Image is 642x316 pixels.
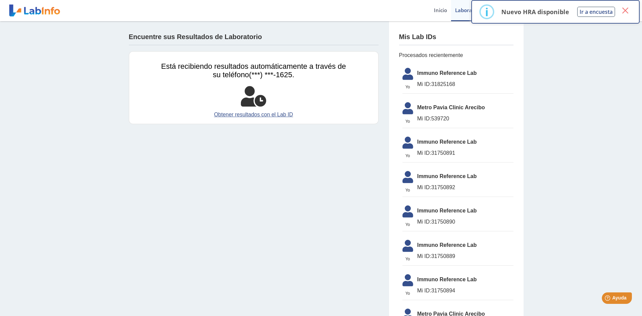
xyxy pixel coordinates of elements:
button: Ir a encuesta [577,7,615,17]
span: Mi ID: [417,288,431,293]
span: Yo [398,290,417,296]
span: Immuno Reference Lab [417,172,513,180]
span: Mi ID: [417,253,431,259]
span: 539720 [417,115,513,123]
h4: Mis Lab IDs [399,33,437,41]
span: Immuno Reference Lab [417,69,513,77]
span: Está recibiendo resultados automáticamente a través de su teléfono [161,62,346,79]
span: Mi ID: [417,184,431,190]
span: Immuno Reference Lab [417,207,513,215]
span: 31750894 [417,287,513,295]
span: 31750890 [417,218,513,226]
span: 31825168 [417,80,513,88]
span: Yo [398,118,417,124]
p: Nuevo HRA disponible [501,8,569,16]
span: Immuno Reference Lab [417,138,513,146]
h4: Encuentre sus Resultados de Laboratorio [129,33,262,41]
span: Immuno Reference Lab [417,241,513,249]
span: Yo [398,153,417,159]
span: Mi ID: [417,116,431,121]
a: Obtener resultados con el Lab ID [161,111,346,119]
span: Yo [398,84,417,90]
button: Close this dialog [619,4,631,17]
span: Mi ID: [417,219,431,225]
span: Metro Pavia Clinic Arecibo [417,104,513,112]
span: Yo [398,222,417,228]
span: Mi ID: [417,81,431,87]
iframe: Help widget launcher [582,290,635,309]
span: Yo [398,187,417,193]
span: 31750892 [417,183,513,192]
div: i [485,6,489,18]
span: Immuno Reference Lab [417,276,513,284]
span: Yo [398,256,417,262]
span: 31750891 [417,149,513,157]
span: Mi ID: [417,150,431,156]
span: Procesados recientemente [399,51,513,59]
span: 31750889 [417,252,513,260]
